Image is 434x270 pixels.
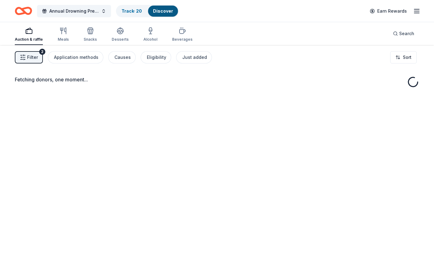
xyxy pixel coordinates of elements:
[49,7,99,15] span: Annual Drowning Prevention Heroes Charity Event
[58,25,69,45] button: Meals
[399,30,414,37] span: Search
[122,8,142,14] a: Track· 20
[153,8,173,14] a: Discover
[114,54,131,61] div: Causes
[15,76,419,83] div: Fetching donors, one moment...
[141,51,171,63] button: Eligibility
[143,37,157,42] div: Alcohol
[15,37,43,42] div: Auction & raffle
[112,25,129,45] button: Desserts
[84,37,97,42] div: Snacks
[172,37,192,42] div: Beverages
[147,54,166,61] div: Eligibility
[176,51,212,63] button: Just added
[39,49,45,55] div: 2
[58,37,69,42] div: Meals
[366,6,411,17] a: Earn Rewards
[143,25,157,45] button: Alcohol
[15,51,43,63] button: Filter2
[388,27,419,40] button: Search
[54,54,98,61] div: Application methods
[182,54,207,61] div: Just added
[116,5,179,17] button: Track· 20Discover
[48,51,103,63] button: Application methods
[172,25,192,45] button: Beverages
[15,25,43,45] button: Auction & raffle
[84,25,97,45] button: Snacks
[27,54,38,61] span: Filter
[108,51,136,63] button: Causes
[403,54,411,61] span: Sort
[37,5,111,17] button: Annual Drowning Prevention Heroes Charity Event
[112,37,129,42] div: Desserts
[15,4,32,18] a: Home
[390,51,417,63] button: Sort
